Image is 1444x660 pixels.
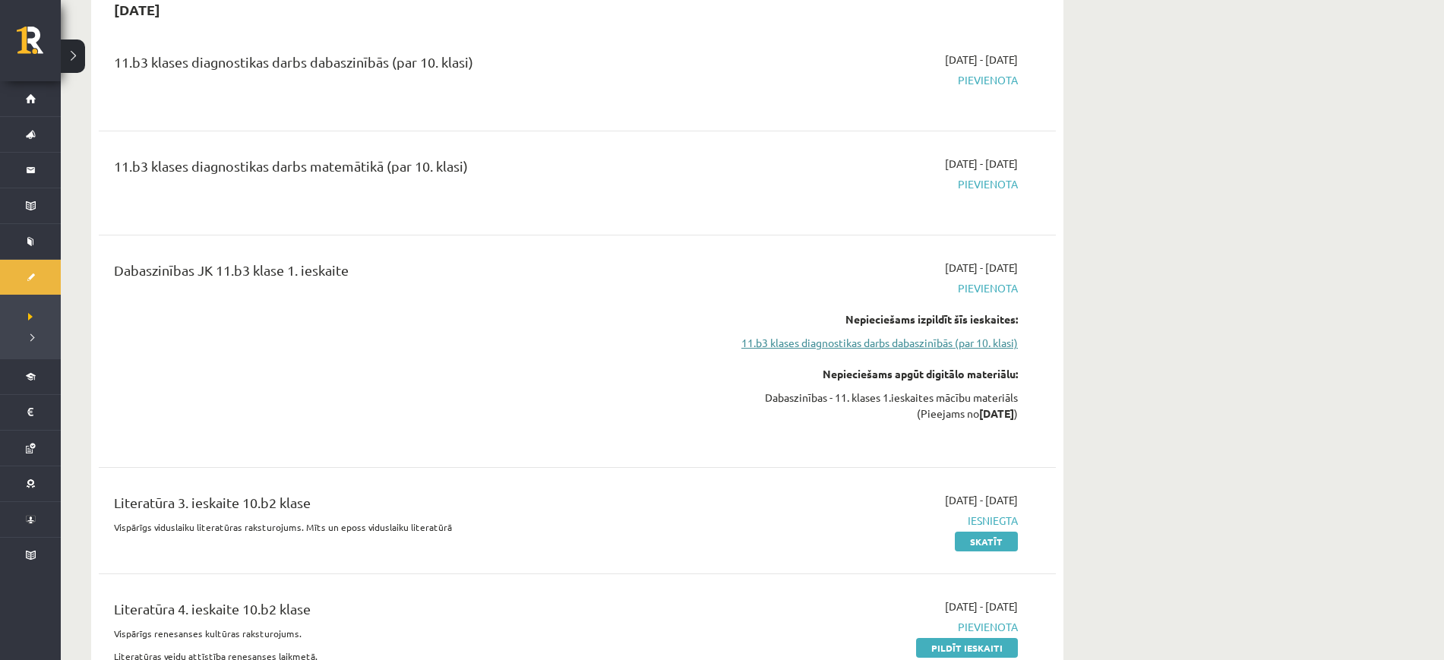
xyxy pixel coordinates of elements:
div: Dabaszinības - 11. klases 1.ieskaites mācību materiāls (Pieejams no ) [731,390,1018,422]
span: Pievienota [731,619,1018,635]
a: Skatīt [955,532,1018,551]
div: Literatūra 3. ieskaite 10.b2 klase [114,492,709,520]
a: Rīgas 1. Tālmācības vidusskola [17,27,61,65]
div: Literatūra 4. ieskaite 10.b2 klase [114,598,709,627]
span: [DATE] - [DATE] [945,492,1018,508]
strong: [DATE] [979,406,1014,420]
div: Dabaszinības JK 11.b3 klase 1. ieskaite [114,260,709,288]
span: Pievienota [731,176,1018,192]
span: Iesniegta [731,513,1018,529]
span: [DATE] - [DATE] [945,52,1018,68]
div: 11.b3 klases diagnostikas darbs matemātikā (par 10. klasi) [114,156,709,184]
span: Pievienota [731,280,1018,296]
span: [DATE] - [DATE] [945,598,1018,614]
span: [DATE] - [DATE] [945,156,1018,172]
div: Nepieciešams izpildīt šīs ieskaites: [731,311,1018,327]
p: Vispārīgs viduslaiku literatūras raksturojums. Mīts un eposs viduslaiku literatūrā [114,520,709,534]
p: Vispārīgs renesanses kultūras raksturojums. [114,627,709,640]
div: 11.b3 klases diagnostikas darbs dabaszinībās (par 10. klasi) [114,52,709,80]
span: Pievienota [731,72,1018,88]
a: Pildīt ieskaiti [916,638,1018,658]
a: 11.b3 klases diagnostikas darbs dabaszinībās (par 10. klasi) [731,335,1018,351]
div: Nepieciešams apgūt digitālo materiālu: [731,366,1018,382]
span: [DATE] - [DATE] [945,260,1018,276]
